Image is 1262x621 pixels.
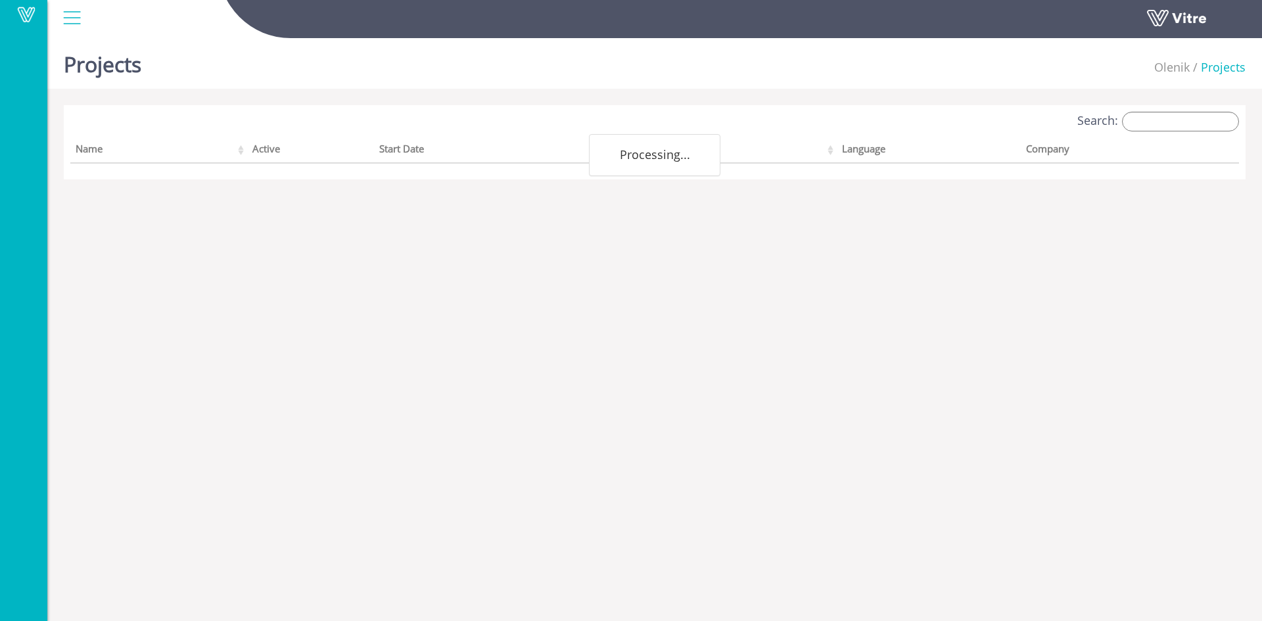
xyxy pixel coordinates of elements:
th: Company [1021,139,1204,164]
label: Search: [1077,112,1239,131]
input: Search: [1122,112,1239,131]
th: Active [247,139,375,164]
th: Name [70,139,247,164]
span: 237 [1154,59,1190,75]
div: Processing... [589,134,720,176]
th: End Date [613,139,837,164]
th: Start Date [374,139,613,164]
h1: Projects [64,33,141,89]
li: Projects [1190,59,1246,76]
th: Language [837,139,1021,164]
